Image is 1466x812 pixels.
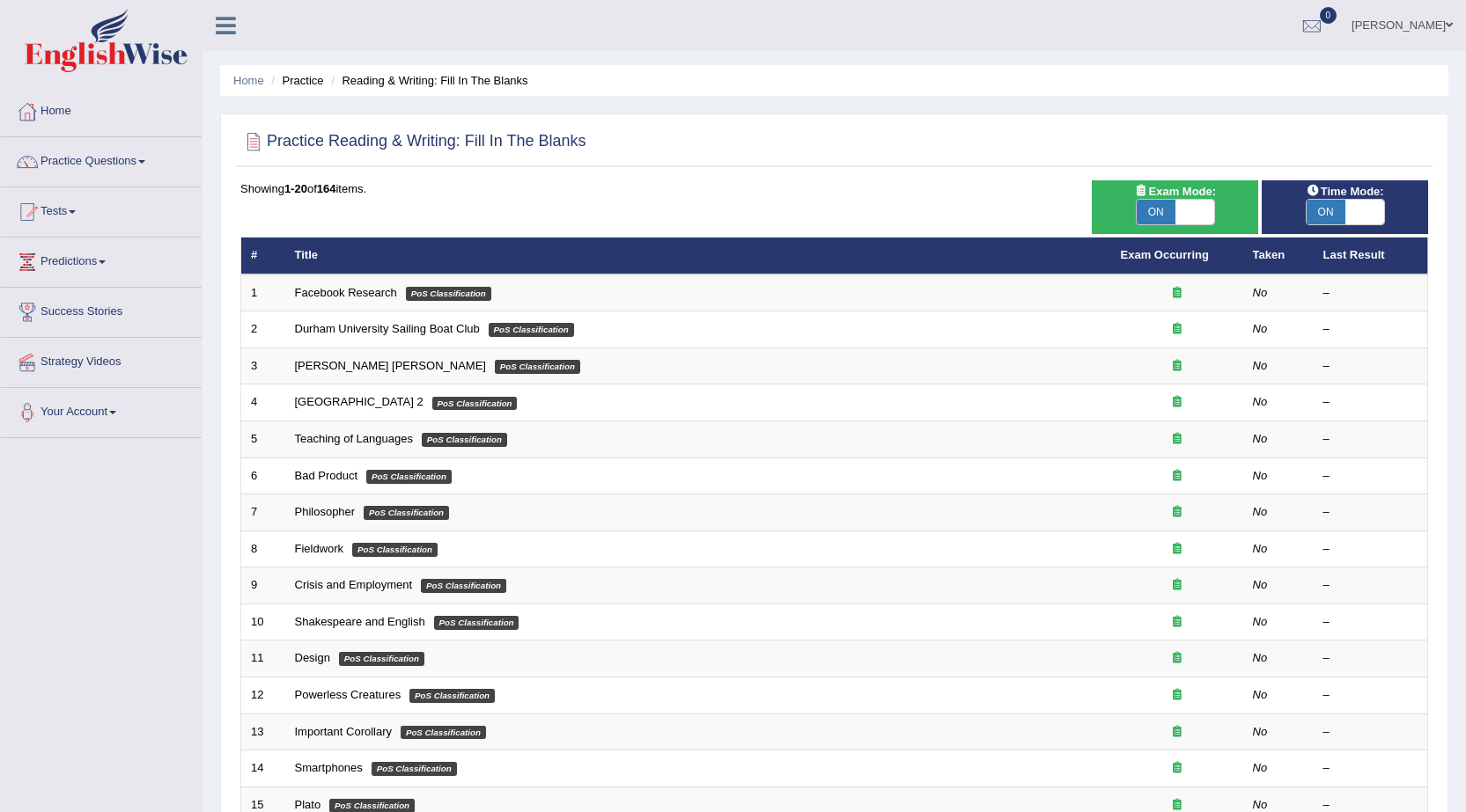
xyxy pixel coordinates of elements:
[406,287,491,301] em: PoS Classification
[1323,431,1418,448] div: –
[1121,724,1234,741] div: Exam occurring question
[1121,614,1234,631] div: Exam occurring question
[1307,200,1345,224] span: ON
[1253,798,1268,811] em: No
[1323,687,1418,704] div: –
[1121,650,1234,667] div: Exam occurring question
[295,432,413,445] a: Teaching of Languages
[241,494,285,531] td: 7
[1137,200,1175,224] span: ON
[1320,7,1337,24] span: 0
[241,238,285,274] th: #
[372,762,457,776] em: PoS Classification
[1121,358,1234,375] div: Exam occurring question
[1,338,202,382] a: Strategy Videos
[1121,760,1234,777] div: Exam occurring question
[241,274,285,311] td: 1
[1,87,202,131] a: Home
[1314,238,1428,274] th: Last Result
[295,359,486,372] a: [PERSON_NAME] [PERSON_NAME]
[1253,432,1268,445] em: No
[1323,760,1418,777] div: –
[241,567,285,604] td: 9
[1121,687,1234,704] div: Exam occurring question
[1121,321,1234,338] div: Exam occurring question
[1,187,202,231] a: Tests
[1323,285,1418,302] div: –
[1253,688,1268,701] em: No
[295,578,413,591] a: Crisis and Employment
[240,180,1428,197] div: Showing of items.
[1253,469,1268,482] em: No
[1121,248,1209,261] a: Exam Occurring
[1121,504,1234,521] div: Exam occurring question
[241,311,285,348] td: 2
[495,360,580,374] em: PoS Classification
[1323,650,1418,667] div: –
[241,421,285,458] td: 5
[364,506,449,520] em: PoS Classification
[295,286,397,299] a: Facebook Research
[295,322,480,335] a: Durham University Sailing Boat Club
[1,137,202,181] a: Practice Questions
[1121,394,1234,411] div: Exam occurring question
[1121,468,1234,485] div: Exam occurring question
[295,651,330,664] a: Design
[339,652,424,666] em: PoS Classification
[241,457,285,494] td: 6
[1,388,202,432] a: Your Account
[1121,541,1234,558] div: Exam occurring question
[1323,541,1418,558] div: –
[1253,615,1268,628] em: No
[233,74,264,87] a: Home
[1253,359,1268,372] em: No
[1253,322,1268,335] em: No
[1323,394,1418,411] div: –
[295,798,321,811] a: Plato
[327,72,527,89] li: Reading & Writing: Fill In The Blanks
[240,128,586,155] h2: Practice Reading & Writing: Fill In The Blanks
[1253,395,1268,408] em: No
[1323,724,1418,741] div: –
[352,543,438,557] em: PoS Classification
[1323,504,1418,521] div: –
[295,542,344,555] a: Fieldwork
[1323,614,1418,631] div: –
[295,395,424,408] a: [GEOGRAPHIC_DATA] 2
[1253,761,1268,774] em: No
[1121,577,1234,594] div: Exam occurring question
[241,530,285,567] td: 8
[241,713,285,750] td: 13
[1253,505,1268,518] em: No
[241,604,285,640] td: 10
[1253,578,1268,591] em: No
[1128,182,1223,201] span: Exam Mode:
[241,347,285,384] td: 3
[1253,286,1268,299] em: No
[295,615,425,628] a: Shakespeare and English
[1253,651,1268,664] em: No
[1300,182,1391,201] span: Time Mode:
[409,689,495,703] em: PoS Classification
[366,470,452,484] em: PoS Classification
[295,505,356,518] a: Philosopher
[295,761,363,774] a: Smartphones
[1323,468,1418,485] div: –
[434,616,519,630] em: PoS Classification
[241,640,285,677] td: 11
[421,579,506,593] em: PoS Classification
[1,288,202,332] a: Success Stories
[241,677,285,713] td: 12
[285,238,1111,274] th: Title
[284,182,307,195] b: 1-20
[1,238,202,282] a: Predictions
[1323,321,1418,338] div: –
[1323,358,1418,375] div: –
[1253,725,1268,738] em: No
[317,182,336,195] b: 164
[267,72,323,89] li: Practice
[1243,238,1314,274] th: Taken
[1323,577,1418,594] div: –
[295,469,358,482] a: Bad Product
[295,688,401,701] a: Powerless Creatures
